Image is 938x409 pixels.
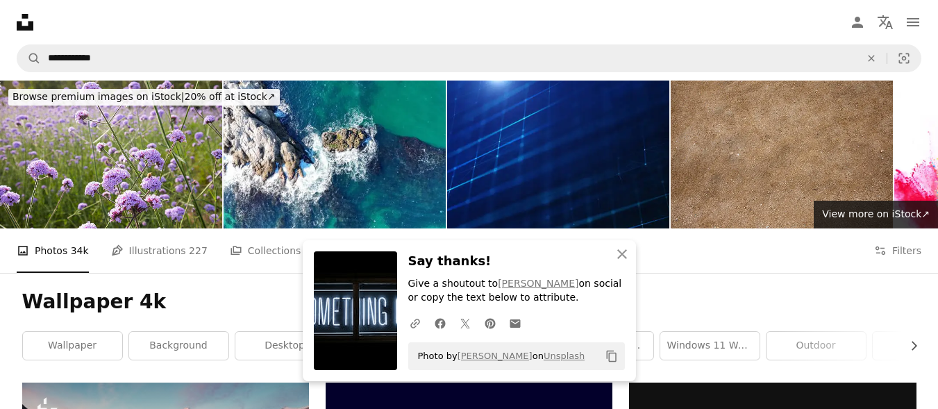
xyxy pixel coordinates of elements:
[428,309,453,337] a: Share on Facebook
[871,8,899,36] button: Language
[447,81,669,228] img: 4K Digital Cyberspace with Particles and Digital Data Network Connections. High Speed Connection ...
[844,8,871,36] a: Log in / Sign up
[856,45,887,72] button: Clear
[814,201,938,228] a: View more on iStock↗
[767,332,866,360] a: outdoor
[498,278,578,289] a: [PERSON_NAME]
[503,309,528,337] a: Share over email
[600,344,623,368] button: Copy to clipboard
[544,351,585,361] a: Unsplash
[660,332,760,360] a: windows 11 wallpaper
[224,81,446,228] img: Where Sea Meets Stone: Aerial Shots of Waves Crashing with Power and Grace
[189,243,208,258] span: 227
[17,14,33,31] a: Home — Unsplash
[408,251,625,272] h3: Say thanks!
[899,8,927,36] button: Menu
[411,345,585,367] span: Photo by on
[887,45,921,72] button: Visual search
[822,208,930,219] span: View more on iStock ↗
[17,45,41,72] button: Search Unsplash
[408,277,625,305] p: Give a shoutout to on social or copy the text below to attribute.
[17,44,921,72] form: Find visuals sitewide
[12,91,184,102] span: Browse premium images on iStock |
[12,91,276,102] span: 20% off at iStock ↗
[478,309,503,337] a: Share on Pinterest
[111,228,208,273] a: Illustrations 227
[350,228,405,273] a: Users 4
[235,332,335,360] a: desktop
[23,332,122,360] a: wallpaper
[230,228,328,273] a: Collections 1.2M
[671,81,893,228] img: Natural Sandy Ground Texture Perfect for Various Backdrops or Design Projects
[901,332,916,360] button: scroll list to the right
[129,332,228,360] a: background
[453,309,478,337] a: Share on Twitter
[22,290,916,315] h1: Wallpaper 4k
[458,351,533,361] a: [PERSON_NAME]
[874,228,921,273] button: Filters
